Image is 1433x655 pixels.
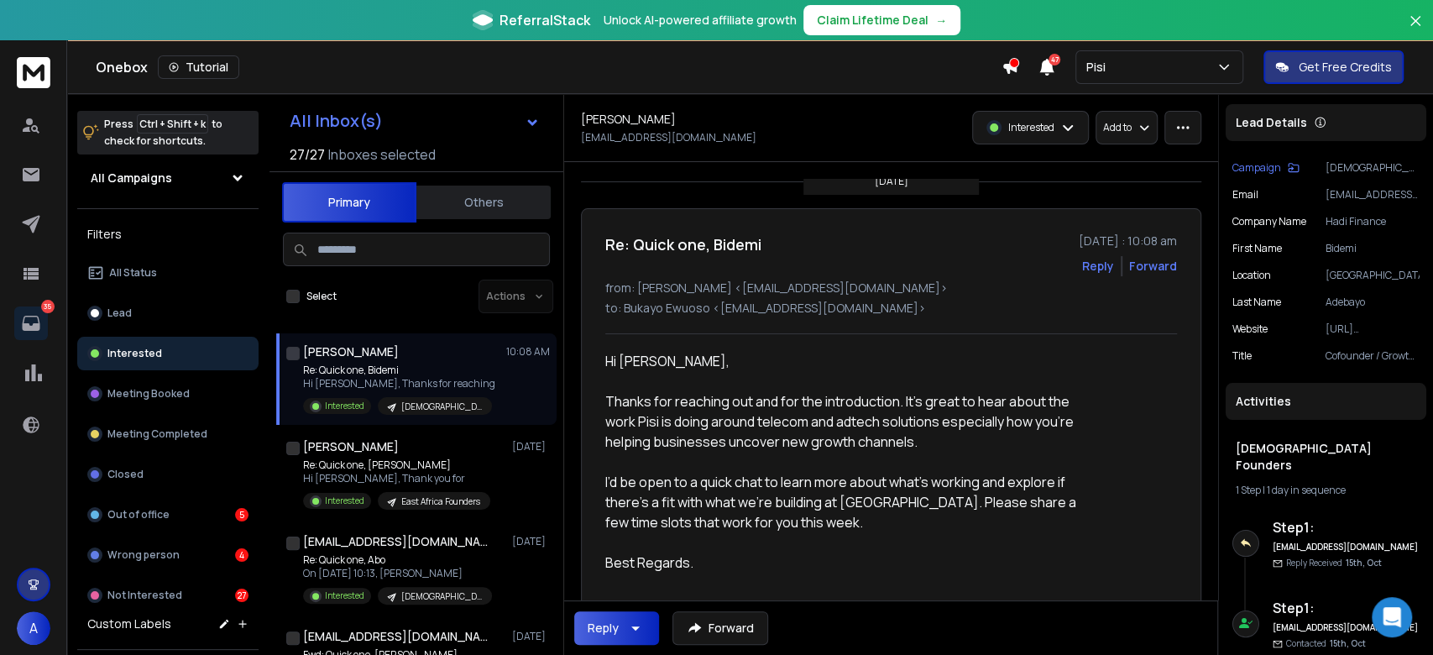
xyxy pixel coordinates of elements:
[401,495,480,508] p: East Africa Founders
[107,468,144,481] p: Closed
[1372,597,1412,637] div: Open Intercom Messenger
[17,611,50,645] button: A
[1103,121,1132,134] p: Add to
[1326,188,1420,202] p: [EMAIL_ADDRESS][DOMAIN_NAME]
[77,538,259,572] button: Wrong person4
[77,377,259,411] button: Meeting Booked
[574,611,659,645] button: Reply
[935,12,947,29] span: →
[1263,50,1404,84] button: Get Free Credits
[1299,59,1392,76] p: Get Free Credits
[104,116,222,149] p: Press to check for shortcuts.
[1236,440,1416,474] h1: [DEMOGRAPHIC_DATA] Founders
[672,611,768,645] button: Forward
[1236,114,1307,131] p: Lead Details
[282,182,416,223] button: Primary
[1273,598,1420,618] h6: Step 1 :
[605,300,1177,317] p: to: Bukayo Ewuoso <[EMAIL_ADDRESS][DOMAIN_NAME]>
[416,184,551,221] button: Others
[1330,637,1366,649] span: 15th, Oct
[1232,242,1282,255] p: First Name
[1326,296,1420,309] p: Adebayo
[107,427,207,441] p: Meeting Completed
[1236,483,1261,497] span: 1 Step
[276,104,553,138] button: All Inbox(s)
[604,12,797,29] p: Unlock AI-powered affiliate growth
[303,628,488,645] h1: [EMAIL_ADDRESS][DOMAIN_NAME]
[1049,54,1060,65] span: 47
[303,533,488,550] h1: [EMAIL_ADDRESS][DOMAIN_NAME]
[1232,161,1281,175] p: Campaign
[803,5,960,35] button: Claim Lifetime Deal→
[512,440,550,453] p: [DATE]
[77,417,259,451] button: Meeting Completed
[605,391,1096,452] div: Thanks for reaching out and for the introduction. It’s great to hear about the work Pisi is doing...
[235,589,248,602] div: 27
[1267,483,1346,497] span: 1 day in sequence
[109,266,157,280] p: All Status
[1232,296,1281,309] p: Last Name
[1232,188,1258,202] p: Email
[1326,349,1420,363] p: Cofounder / Growth Specialist
[290,113,383,129] h1: All Inbox(s)
[107,589,182,602] p: Not Interested
[1326,322,1420,336] p: [URL][DOMAIN_NAME]
[107,387,190,401] p: Meeting Booked
[77,498,259,532] button: Out of office5
[875,175,908,188] p: [DATE]
[77,161,259,195] button: All Campaigns
[1008,121,1054,134] p: Interested
[91,170,172,186] h1: All Campaigns
[1326,215,1420,228] p: Hadi Finance
[581,111,676,128] h1: [PERSON_NAME]
[401,590,482,603] p: [DEMOGRAPHIC_DATA] Founders
[107,347,162,360] p: Interested
[605,351,1096,371] div: Hi [PERSON_NAME],
[1129,258,1177,275] div: Forward
[41,300,55,313] p: 35
[605,472,1096,532] div: I’d be open to a quick chat to learn more about what’s working and explore if there’s a fit with ...
[1286,637,1366,650] p: Contacted
[499,10,590,30] span: ReferralStack
[303,472,490,485] p: Hi [PERSON_NAME], Thank you for
[77,579,259,612] button: Not Interested27
[401,401,482,413] p: [DEMOGRAPHIC_DATA] Founders
[605,280,1177,296] p: from: [PERSON_NAME] <[EMAIL_ADDRESS][DOMAIN_NAME]>
[158,55,239,79] button: Tutorial
[77,223,259,246] h3: Filters
[1232,322,1268,336] p: website
[605,553,1096,573] div: Best Regards.
[581,131,756,144] p: [EMAIL_ADDRESS][DOMAIN_NAME]
[107,548,180,562] p: Wrong person
[1273,621,1420,634] h6: [EMAIL_ADDRESS][DOMAIN_NAME]
[512,630,550,643] p: [DATE]
[96,55,1002,79] div: Onebox
[1086,59,1112,76] p: Pisi
[303,364,495,377] p: Re: Quick one, Bidemi
[107,307,132,320] p: Lead
[325,400,364,412] p: Interested
[1273,517,1420,537] h6: Step 1 :
[303,553,492,567] p: Re: Quick one, Abo
[506,345,550,359] p: 10:08 AM
[1326,269,1420,282] p: [GEOGRAPHIC_DATA]
[1232,269,1271,282] p: location
[512,535,550,548] p: [DATE]
[303,458,490,472] p: Re: Quick one, [PERSON_NAME]
[87,616,171,632] h3: Custom Labels
[235,508,248,521] div: 5
[77,256,259,290] button: All Status
[303,438,399,455] h1: [PERSON_NAME]
[14,307,48,340] a: 35
[303,377,495,390] p: Hi [PERSON_NAME], Thanks for reaching
[1236,484,1416,497] div: |
[303,343,399,360] h1: [PERSON_NAME]
[588,620,619,637] div: Reply
[1232,215,1306,228] p: Company Name
[605,233,761,256] h1: Re: Quick one, Bidemi
[325,589,364,602] p: Interested
[1286,557,1382,569] p: Reply Received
